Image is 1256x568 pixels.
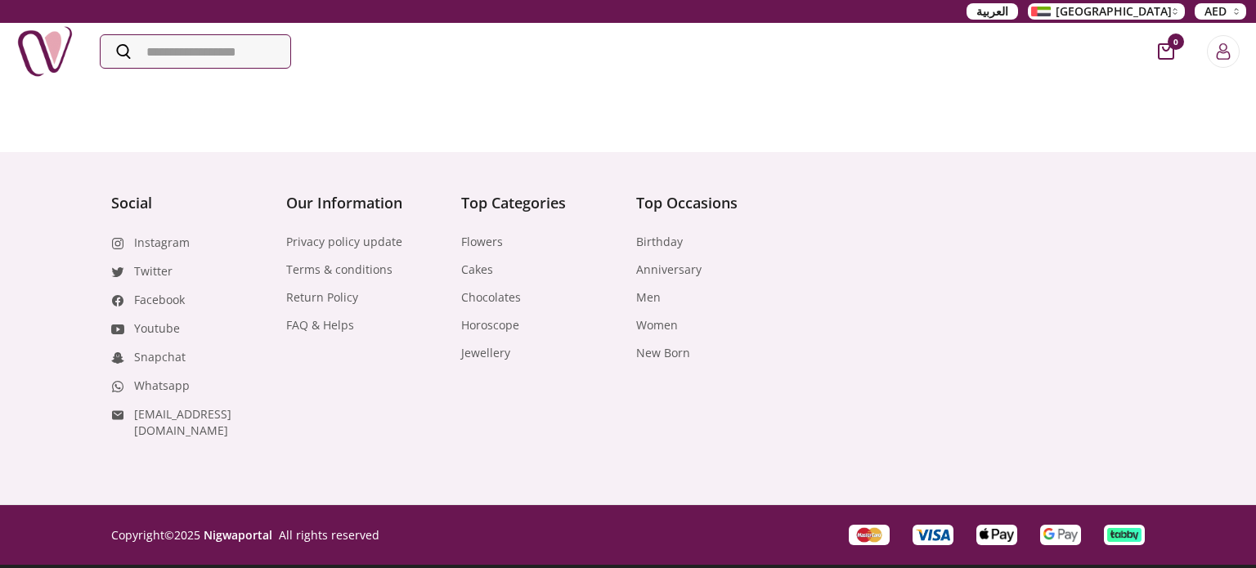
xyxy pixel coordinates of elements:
button: Login [1207,35,1240,68]
div: Master Card [849,525,890,545]
a: Instagram [134,235,190,251]
img: Visa [916,528,950,542]
div: payment-google-pay [1040,525,1081,545]
h4: Top Categories [461,191,620,214]
h4: Top Occasions [636,191,795,214]
a: Women [636,317,678,333]
div: payment-apple-pay [976,525,1017,545]
button: cart-button [1158,43,1174,60]
input: Search [101,35,290,68]
img: Master Card [855,527,883,543]
a: FAQ & Helps [286,317,354,333]
a: [EMAIL_ADDRESS][DOMAIN_NAME] [134,406,270,439]
a: New Born [636,345,690,361]
a: Horoscope [461,317,519,333]
a: Men [636,289,661,306]
a: Youtube [134,320,180,337]
a: Terms & conditions [286,262,392,278]
a: Nigwaportal [204,527,272,543]
p: Copyright © 2025 All rights reserved [111,527,379,543]
span: AED [1204,3,1227,20]
a: Anniversary [636,262,702,278]
div: payment-tabby [1104,525,1145,545]
h4: Social [111,191,270,214]
img: payment-apple-pay [980,528,1014,542]
img: payment-google-pay [1043,528,1078,542]
img: payment-tabby [1107,528,1142,542]
a: Twitter [134,263,173,280]
span: 0 [1168,34,1184,50]
a: Snapchat [134,349,186,365]
a: Cakes [461,262,493,278]
span: [GEOGRAPHIC_DATA] [1056,3,1172,20]
span: العربية [976,3,1008,20]
img: Nigwa-uae-gifts [16,23,74,80]
a: Facebook [134,292,185,308]
a: Flowers [461,234,503,250]
h4: Our Information [286,191,445,214]
a: Privacy policy update [286,234,402,250]
a: Jewellery [461,345,510,361]
button: AED [1195,3,1246,20]
button: [GEOGRAPHIC_DATA] [1028,3,1185,20]
div: Visa [913,525,953,545]
img: Arabic_dztd3n.png [1031,7,1051,16]
a: Whatsapp [134,378,190,394]
a: Return Policy [286,289,358,306]
a: Birthday [636,234,683,250]
a: Chocolates [461,289,521,306]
